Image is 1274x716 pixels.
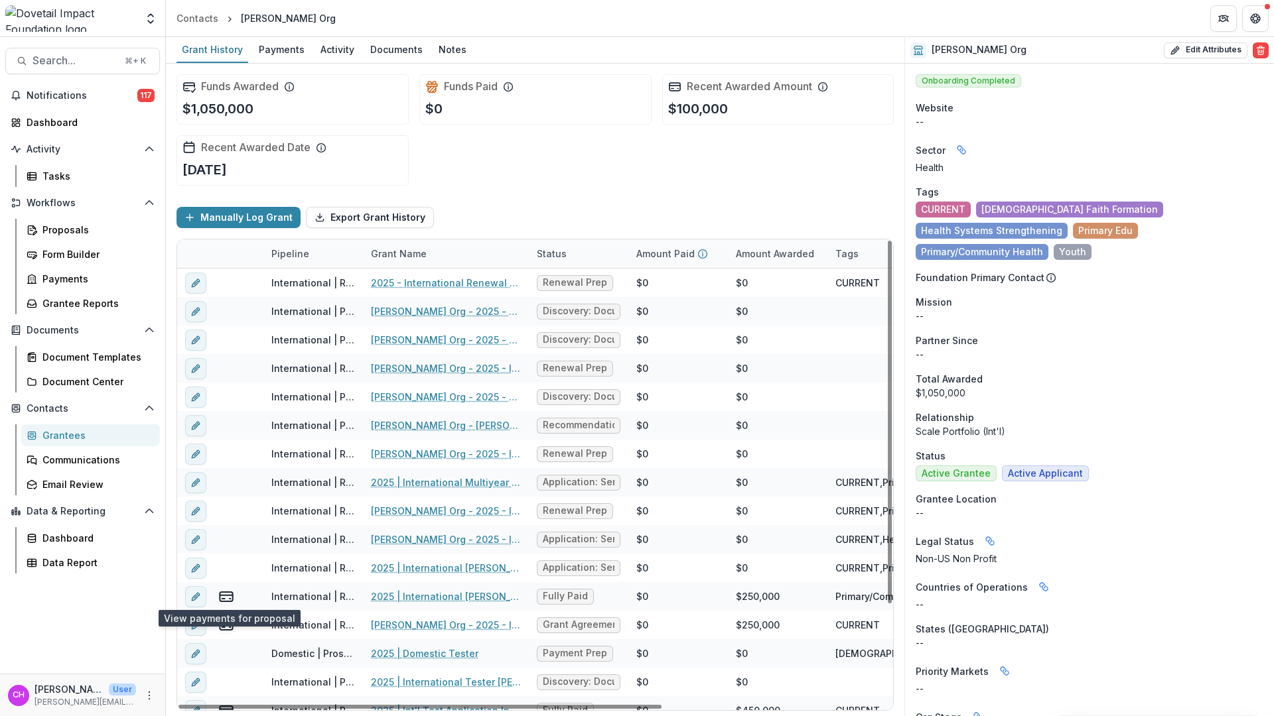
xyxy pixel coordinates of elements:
nav: breadcrumb [171,9,341,28]
span: Renewal Prep [543,505,607,516]
a: Dashboard [21,527,160,549]
span: Priority Markets [916,664,989,678]
div: $0 [736,532,748,546]
div: $0 [636,304,648,318]
p: -- [916,636,1263,650]
div: Non-US Non Profit [916,552,1263,566]
div: Tasks [42,169,149,183]
button: Open Workflows [5,192,160,213]
a: [PERSON_NAME] Org - 2025 - 4️⃣ 2025 Dovetail Impact Foundation Application [371,333,521,347]
div: $0 [636,561,648,575]
button: view-payments [218,589,234,605]
span: Application: Sent [543,534,614,545]
div: International | Renewal Pipeline [271,475,355,489]
p: Foundation Primary Contact [916,270,1044,284]
span: Grant Agreement [543,619,614,630]
div: Tags [827,239,927,268]
a: Communications [21,449,160,471]
button: edit [185,672,206,693]
p: -- [916,309,1263,323]
div: Grantee Reports [42,296,149,310]
div: Dashboard [27,115,149,129]
button: edit [185,529,206,550]
a: Contacts [171,9,224,28]
div: CURRENT,Health Systems Strengthening [835,532,919,546]
a: Documents [365,37,428,63]
a: [PERSON_NAME] Org - 2025 - International Renewal Prep Form [371,532,521,546]
div: $250,000 [736,589,780,603]
button: edit [185,472,206,493]
button: More [141,687,157,703]
a: Proposals [21,219,160,241]
div: International | Renewal Pipeline [271,447,355,461]
span: Application: Sent [543,562,614,573]
div: International | Renewal Pipeline [271,276,355,290]
p: $1,050,000 [182,99,253,119]
a: Grantees [21,424,160,446]
div: International | Renewal Pipeline [271,561,355,575]
div: $0 [736,447,748,461]
span: Workflows [27,198,139,209]
button: edit [185,272,206,294]
button: Linked binding [994,660,1015,682]
a: Grant History [177,37,248,63]
div: International | Prospects Pipeline [271,675,355,689]
span: Legal Status [916,534,974,548]
span: Renewal Prep [543,363,607,374]
a: Form Builder [21,243,160,265]
button: edit [185,387,206,408]
div: Proposals [42,223,149,237]
div: CURRENT,Primary/Community Health [835,475,919,489]
span: Website [916,101,954,115]
button: edit [185,501,206,522]
button: edit [185,301,206,322]
button: Partners [1210,5,1237,32]
div: $0 [736,361,748,375]
div: Grant Name [363,239,529,268]
span: Primary/Community Health [921,247,1043,258]
div: Courtney Eker Hardy [13,691,25,699]
a: 2025 | Domestic Tester [371,646,478,660]
div: Amount Awarded [728,247,822,261]
div: Status [529,247,575,261]
div: $0 [636,447,648,461]
button: Linked binding [951,139,972,160]
div: International | Prospects Pipeline [271,390,355,404]
span: Application: Sent [543,477,614,488]
div: $0 [736,675,748,689]
button: Get Help [1242,5,1269,32]
button: Manually Log Grant [177,207,301,228]
div: Tags [827,247,867,261]
a: 2025 | International Tester [PERSON_NAME] Org [371,675,521,689]
span: Discovery: Documents Received [543,306,614,317]
span: Recommendation: Approved [543,420,614,431]
button: edit [185,586,206,607]
span: Discovery: Document Request [543,391,614,402]
div: Form Builder [42,247,149,261]
div: International | Renewal Pipeline [271,532,355,546]
span: Active Grantee [922,468,991,479]
div: International | Prospects Pipeline [271,304,355,318]
span: Youth [1059,247,1086,258]
h2: Recent Awarded Amount [687,80,812,93]
div: $0 [636,276,648,290]
span: Health Systems Strengthening [921,225,1062,237]
p: [DATE] [182,160,227,180]
span: States ([GEOGRAPHIC_DATA]) [916,622,1049,636]
a: Email Review [21,473,160,495]
span: Active Applicant [1008,468,1083,479]
button: edit [185,329,206,351]
button: Open Documents [5,320,160,341]
span: [DEMOGRAPHIC_DATA] Faith Formation [981,204,1158,215]
div: Notes [433,40,472,59]
p: -- [916,506,1263,520]
button: Notifications117 [5,85,160,106]
p: Amount Paid [636,247,695,261]
div: Communications [42,453,149,467]
span: Sector [916,143,946,157]
button: Open Activity [5,139,160,160]
a: [PERSON_NAME] Org - 2025 - 4️⃣ 2025 Dovetail Impact Foundation Application [371,304,521,318]
div: Domestic | Prospects Pipeline [271,646,355,660]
